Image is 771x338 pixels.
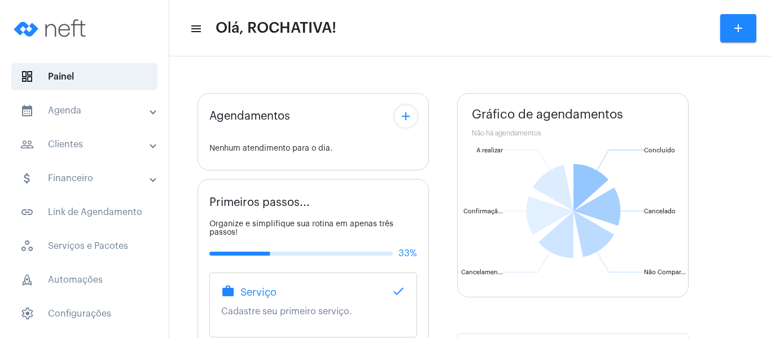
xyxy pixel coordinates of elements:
[399,109,413,123] mat-icon: add
[7,165,169,192] mat-expansion-panel-header: sidenav iconFinanceiro
[644,147,675,153] text: Concluído
[20,239,34,253] span: sidenav icon
[7,97,169,124] mat-expansion-panel-header: sidenav iconAgenda
[20,273,34,287] span: sidenav icon
[20,104,151,117] mat-panel-title: Agenda
[11,266,157,293] span: Automações
[216,19,336,37] span: Olá, ROCHATIVA!
[221,306,405,317] p: Cadastre seu primeiro serviço.
[7,131,169,158] mat-expansion-panel-header: sidenav iconClientes
[11,199,157,226] span: Link de Agendamento
[9,6,94,51] img: logo-neft-novo-2.png
[11,63,157,90] span: Painel
[20,172,151,185] mat-panel-title: Financeiro
[20,104,34,117] mat-icon: sidenav icon
[209,144,417,153] div: Nenhum atendimento para o dia.
[731,21,745,35] mat-icon: add
[476,147,503,153] text: A realizar
[20,138,151,151] mat-panel-title: Clientes
[644,208,676,214] text: Cancelado
[11,300,157,327] span: Configurações
[240,287,277,298] span: Serviço
[20,307,34,321] span: sidenav icon
[463,208,503,215] text: Confirmaçã...
[472,108,623,121] span: Gráfico de agendamentos
[20,172,34,185] mat-icon: sidenav icon
[209,220,393,236] span: Organize e simplifique sua rotina em apenas três passos!
[209,110,290,122] span: Agendamentos
[20,70,34,84] span: sidenav icon
[11,232,157,260] span: Serviços e Pacotes
[20,138,34,151] mat-icon: sidenav icon
[644,269,686,275] text: Não Compar...
[221,284,235,298] mat-icon: work
[461,269,503,275] text: Cancelamen...
[209,196,310,209] span: Primeiros passos...
[190,22,201,36] mat-icon: sidenav icon
[392,284,405,298] mat-icon: done
[398,248,417,258] span: 33%
[20,205,34,219] mat-icon: sidenav icon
